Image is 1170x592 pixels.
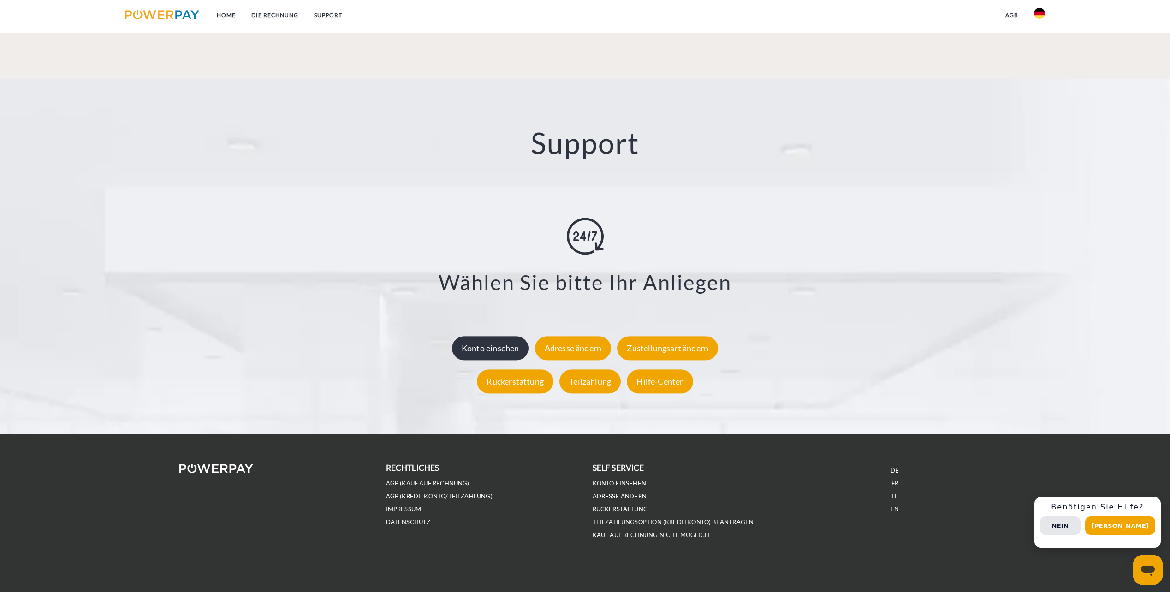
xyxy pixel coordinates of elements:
div: Schnellhilfe [1034,497,1161,548]
b: rechtliches [386,463,439,473]
a: AGB (Kauf auf Rechnung) [386,480,469,487]
a: Adresse ändern [533,343,614,353]
h3: Wählen Sie bitte Ihr Anliegen [70,269,1100,295]
div: Adresse ändern [535,336,612,360]
a: Teilzahlungsoption (KREDITKONTO) beantragen [593,518,754,526]
b: self service [593,463,644,473]
a: DATENSCHUTZ [386,518,431,526]
a: EN [891,505,899,513]
div: Teilzahlung [559,369,621,393]
a: SUPPORT [306,7,350,24]
a: DE [891,467,899,474]
img: online-shopping.svg [567,218,604,255]
a: Adresse ändern [593,492,647,500]
a: IMPRESSUM [386,505,422,513]
div: Rückerstattung [477,369,553,393]
img: logo-powerpay-white.svg [179,464,254,473]
h2: Support [59,125,1111,161]
a: Rückerstattung [593,505,648,513]
a: Zustellungsart ändern [615,343,720,353]
h3: Benötigen Sie Hilfe? [1040,503,1155,512]
a: FR [891,480,898,487]
div: Hilfe-Center [627,369,693,393]
a: Teilzahlung [557,376,623,386]
a: IT [892,492,897,500]
a: Kauf auf Rechnung nicht möglich [593,531,710,539]
a: Hilfe-Center [624,376,695,386]
a: Konto einsehen [450,343,531,353]
iframe: Schaltfläche zum Öffnen des Messaging-Fensters [1133,555,1163,585]
a: Rückerstattung [475,376,556,386]
button: Nein [1040,516,1081,535]
div: Zustellungsart ändern [617,336,718,360]
img: logo-powerpay.svg [125,10,199,19]
a: AGB (Kreditkonto/Teilzahlung) [386,492,493,500]
a: Konto einsehen [593,480,647,487]
a: Home [209,7,244,24]
img: de [1034,8,1045,19]
button: [PERSON_NAME] [1085,516,1155,535]
a: DIE RECHNUNG [244,7,306,24]
div: Konto einsehen [452,336,529,360]
a: agb [998,7,1026,24]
